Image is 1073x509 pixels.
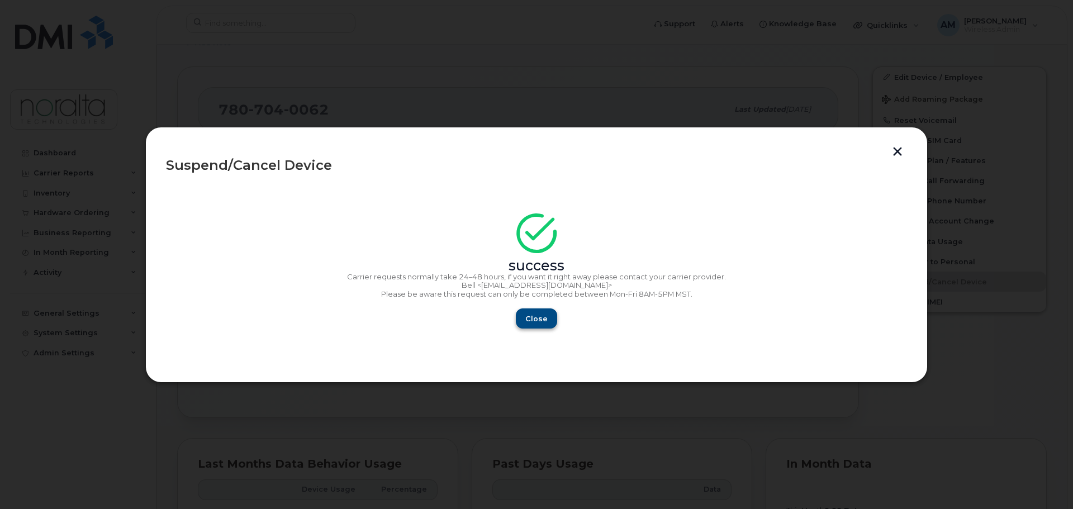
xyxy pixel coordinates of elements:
p: Bell <[EMAIL_ADDRESS][DOMAIN_NAME]> [166,281,907,290]
div: success [166,261,907,270]
div: Suspend/Cancel Device [166,159,907,172]
button: Close [516,308,557,329]
span: Close [525,313,548,324]
iframe: Messenger Launcher [1024,460,1065,501]
p: Please be aware this request can only be completed between Mon-Fri 8AM-5PM MST. [166,290,907,299]
p: Carrier requests normally take 24–48 hours, if you want it right away please contact your carrier... [166,273,907,282]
